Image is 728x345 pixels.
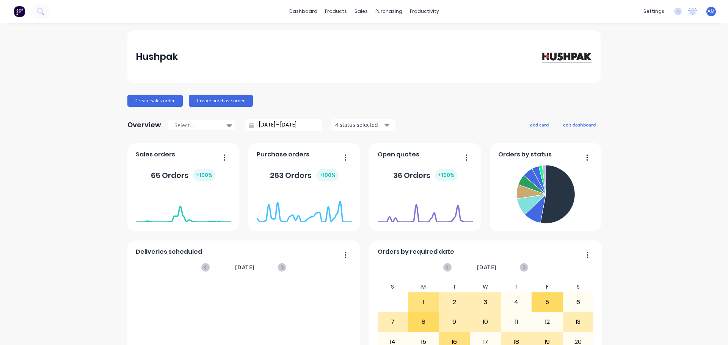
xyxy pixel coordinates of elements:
[439,281,470,292] div: T
[563,312,593,331] div: 13
[321,6,351,17] div: products
[151,169,215,181] div: 65 Orders
[136,49,178,64] div: Hushpak
[532,312,562,331] div: 12
[393,169,457,181] div: 36 Orders
[127,117,161,133] div: Overview
[470,312,500,331] div: 10
[406,6,443,17] div: productivity
[501,312,532,331] div: 11
[498,150,552,159] span: Orders by status
[193,169,215,181] div: + 100 %
[539,50,592,63] img: Hushpak
[435,169,457,181] div: + 100 %
[189,95,253,107] button: Create purchase order
[377,281,408,292] div: S
[708,8,715,15] span: AM
[351,6,372,17] div: sales
[235,263,255,272] span: [DATE]
[470,281,501,292] div: W
[640,6,668,17] div: settings
[270,169,339,181] div: 263 Orders
[257,150,309,159] span: Purchase orders
[335,121,383,129] div: 4 status selected
[563,293,593,312] div: 6
[136,150,175,159] span: Sales orders
[558,120,601,130] button: edit dashboard
[501,281,532,292] div: T
[378,150,419,159] span: Open quotes
[316,169,339,181] div: + 100 %
[563,281,594,292] div: S
[501,293,532,312] div: 4
[408,281,439,292] div: M
[525,120,554,130] button: add card
[372,6,406,17] div: purchasing
[408,312,439,331] div: 8
[408,293,439,312] div: 1
[532,281,563,292] div: F
[378,312,408,331] div: 7
[127,95,183,107] button: Create sales order
[532,293,562,312] div: 5
[331,119,395,131] button: 4 status selected
[477,263,497,272] span: [DATE]
[470,293,500,312] div: 3
[439,312,470,331] div: 9
[14,6,25,17] img: Factory
[286,6,321,17] a: dashboard
[439,293,470,312] div: 2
